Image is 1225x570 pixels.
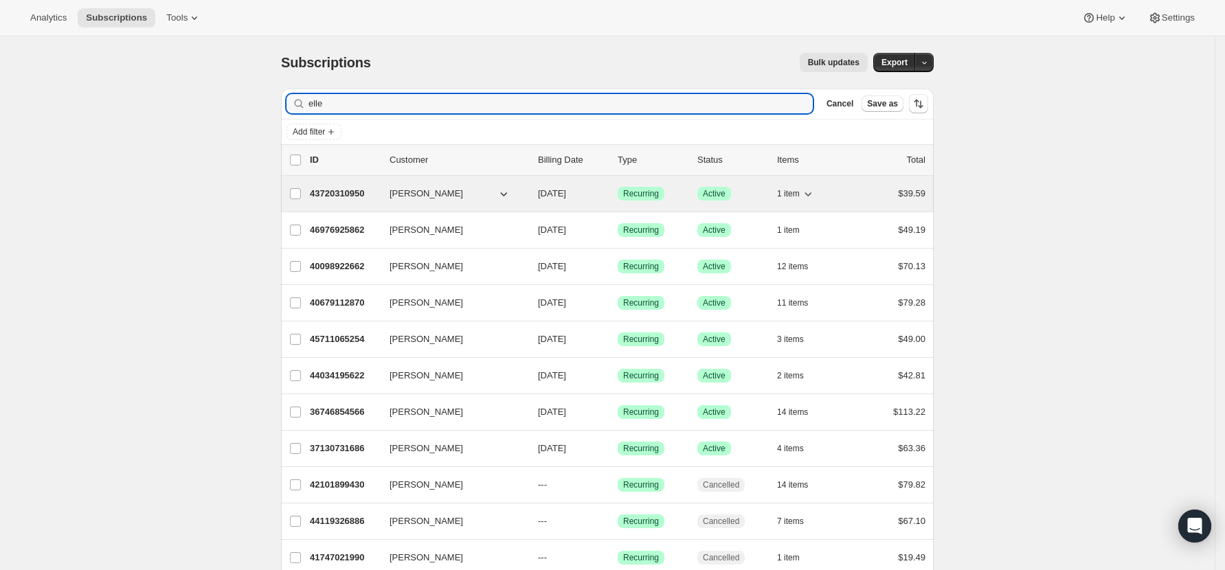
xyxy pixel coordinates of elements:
[538,188,566,198] span: [DATE]
[78,8,155,27] button: Subscriptions
[777,402,823,422] button: 14 items
[381,401,519,423] button: [PERSON_NAME]
[390,153,527,167] p: Customer
[22,8,75,27] button: Analytics
[310,475,925,494] div: 42101899430[PERSON_NAME]---SuccessRecurringCancelled14 items$79.82
[909,94,928,113] button: Sort the results
[310,184,925,203] div: 43720310950[PERSON_NAME][DATE]SuccessRecurringSuccessActive1 item$39.59
[893,407,925,417] span: $113.22
[777,220,815,240] button: 1 item
[310,551,379,565] p: 41747021990
[310,293,925,312] div: 40679112870[PERSON_NAME][DATE]SuccessRecurringSuccessActive11 items$79.28
[310,478,379,492] p: 42101899430
[1096,12,1114,23] span: Help
[623,407,659,418] span: Recurring
[623,516,659,527] span: Recurring
[898,516,925,526] span: $67.10
[703,225,726,236] span: Active
[867,98,898,109] span: Save as
[310,439,925,458] div: 37130731686[PERSON_NAME][DATE]SuccessRecurringSuccessActive4 items$63.36
[777,293,823,312] button: 11 items
[703,188,726,199] span: Active
[538,443,566,453] span: [DATE]
[703,552,739,563] span: Cancelled
[898,443,925,453] span: $63.36
[538,479,547,490] span: ---
[898,188,925,198] span: $39.59
[907,153,925,167] p: Total
[703,261,726,272] span: Active
[777,443,804,454] span: 4 items
[1074,8,1136,27] button: Help
[390,551,463,565] span: [PERSON_NAME]
[310,153,379,167] p: ID
[310,330,925,349] div: 45711065254[PERSON_NAME][DATE]SuccessRecurringSuccessActive3 items$49.00
[158,8,210,27] button: Tools
[310,257,925,276] div: 40098922662[PERSON_NAME][DATE]SuccessRecurringSuccessActive12 items$70.13
[308,94,813,113] input: Filter subscribers
[703,407,726,418] span: Active
[898,479,925,490] span: $79.82
[703,443,726,454] span: Active
[310,548,925,567] div: 41747021990[PERSON_NAME]---SuccessRecurringCancelled1 item$19.49
[777,225,800,236] span: 1 item
[777,552,800,563] span: 1 item
[390,442,463,455] span: [PERSON_NAME]
[286,124,341,140] button: Add filter
[898,225,925,235] span: $49.19
[898,370,925,380] span: $42.81
[538,225,566,235] span: [DATE]
[390,405,463,419] span: [PERSON_NAME]
[381,474,519,496] button: [PERSON_NAME]
[390,369,463,383] span: [PERSON_NAME]
[310,514,379,528] p: 44119326886
[777,370,804,381] span: 2 items
[538,370,566,380] span: [DATE]
[623,479,659,490] span: Recurring
[777,334,804,345] span: 3 items
[381,547,519,569] button: [PERSON_NAME]
[1178,510,1211,543] div: Open Intercom Messenger
[623,297,659,308] span: Recurring
[777,439,819,458] button: 4 items
[1140,8,1203,27] button: Settings
[310,366,925,385] div: 44034195622[PERSON_NAME][DATE]SuccessRecurringSuccessActive2 items$42.81
[697,153,766,167] p: Status
[381,255,519,277] button: [PERSON_NAME]
[310,442,379,455] p: 37130731686
[381,292,519,314] button: [PERSON_NAME]
[166,12,188,23] span: Tools
[777,548,815,567] button: 1 item
[618,153,686,167] div: Type
[777,366,819,385] button: 2 items
[538,297,566,308] span: [DATE]
[381,219,519,241] button: [PERSON_NAME]
[538,334,566,344] span: [DATE]
[862,95,903,112] button: Save as
[310,512,925,531] div: 44119326886[PERSON_NAME]---SuccessRecurringCancelled7 items$67.10
[777,516,804,527] span: 7 items
[390,296,463,310] span: [PERSON_NAME]
[777,297,808,308] span: 11 items
[310,260,379,273] p: 40098922662
[703,297,726,308] span: Active
[310,153,925,167] div: IDCustomerBilling DateTypeStatusItemsTotal
[390,332,463,346] span: [PERSON_NAME]
[310,369,379,383] p: 44034195622
[808,57,859,68] span: Bulk updates
[703,370,726,381] span: Active
[538,261,566,271] span: [DATE]
[538,407,566,417] span: [DATE]
[827,98,853,109] span: Cancel
[777,184,815,203] button: 1 item
[777,257,823,276] button: 12 items
[390,514,463,528] span: [PERSON_NAME]
[538,153,607,167] p: Billing Date
[821,95,859,112] button: Cancel
[703,516,739,527] span: Cancelled
[623,225,659,236] span: Recurring
[381,437,519,459] button: [PERSON_NAME]
[777,153,846,167] div: Items
[381,328,519,350] button: [PERSON_NAME]
[310,405,379,419] p: 36746854566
